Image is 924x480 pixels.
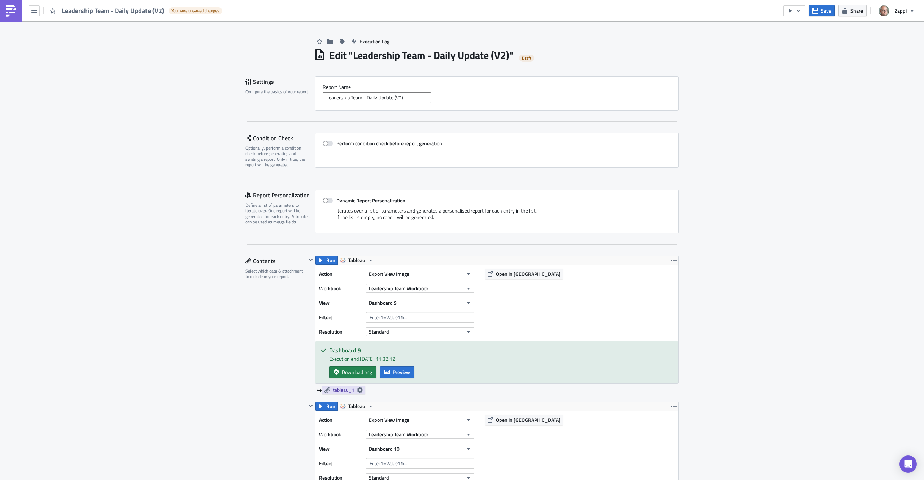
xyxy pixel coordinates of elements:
span: Zappi [895,7,907,14]
span: Leadership Team Workbook [369,284,429,292]
button: Open in [GEOGRAPHIC_DATA] [485,269,563,279]
button: Run [315,402,338,411]
button: Standard [366,327,474,336]
img: tableau_3 [3,35,31,40]
img: tableau_2 [3,27,31,33]
strong: Dynamic Report Personalization [336,197,405,204]
label: Report Nam﻿e [323,84,671,90]
button: Execution Log [348,36,393,47]
span: Save [821,7,831,14]
span: Execution Log [359,38,389,45]
label: Workbook [319,283,362,294]
label: View [319,297,362,308]
span: Preview [393,368,410,376]
div: Execution end: [DATE] 11:32:12 [329,355,673,363]
span: Open in [GEOGRAPHIC_DATA] [496,416,561,424]
span: Export View Image [369,416,409,424]
span: Please find your daily update below. [3,3,83,9]
button: Export View Image [366,416,474,424]
input: Filter1=Value1&... [366,458,474,469]
button: Open in [GEOGRAPHIC_DATA] [485,415,563,425]
span: Dashboard 9 [369,299,397,307]
button: Tableau [337,256,376,265]
h5: Dashboard 9 [329,347,673,353]
button: Save [809,5,835,16]
button: Share [838,5,867,16]
img: tableau_4 [3,43,31,48]
span: Export View Image [369,270,409,278]
div: Define a list of parameters to iterate over. One report will be generated for each entry. Attribu... [245,202,310,225]
span: Download png [342,368,372,376]
strong: Perform condition check before report generation [336,140,442,147]
div: Iterates over a list of parameters and generates a personalised report for each entry in the list... [323,207,671,226]
h1: Edit " Leadership Team - Daily Update (V2) " [329,49,514,62]
div: Condition Check [245,133,315,143]
span: Open in [GEOGRAPHIC_DATA] [496,270,561,278]
span: Leadership Team - Daily Update (V2) [62,7,165,15]
button: Preview [380,366,414,378]
label: Action [319,415,362,425]
button: Run [315,256,338,265]
img: tableau_6 [3,59,31,64]
input: Filter1=Value1&... [366,312,474,323]
span: Leadership Team Workbook [369,430,429,438]
label: Filters [319,458,362,469]
label: View [319,443,362,454]
button: Leadership Team Workbook [366,284,474,293]
label: Workbook [319,429,362,440]
img: tableau_5 [3,51,31,56]
div: Optionally, perform a condition check before generating and sending a report. Only if true, the r... [245,145,310,168]
button: Hide content [306,402,315,410]
div: Report Personalization [245,190,315,201]
button: Hide content [306,256,315,264]
a: Download png [329,366,376,378]
button: Tableau [337,402,376,411]
div: Contents [245,256,306,266]
button: Dashboard 9 [366,299,474,307]
a: HERE [63,11,77,17]
div: Settings [245,76,315,87]
label: Resolution [319,326,362,337]
a: tableau_1 [322,386,365,394]
span: Run [326,256,335,265]
img: Avatar [878,5,890,17]
span: Dashboard 10 [369,445,400,453]
button: Zappi [874,3,919,19]
span: tableau_1 [333,387,354,393]
span: Run [326,402,335,411]
button: Export View Image [366,270,474,278]
span: A link to the Dashboards is [3,11,77,17]
div: Open Intercom Messenger [899,455,917,473]
label: Filters [319,312,362,323]
img: PushMetrics [5,5,17,17]
span: Standard [369,328,389,335]
button: Dashboard 10 [366,445,474,453]
body: Rich Text Area. Press ALT-0 for help. [3,3,345,72]
div: Select which data & attachment to include in your report. [245,268,306,279]
img: tableau_1 [3,19,31,25]
div: Configure the basics of your report. [245,89,310,94]
label: Action [319,269,362,279]
button: Leadership Team Workbook [366,430,474,439]
span: Tableau [348,402,365,411]
span: Share [850,7,863,14]
span: Draft [522,55,531,61]
span: You have unsaved changes [171,8,219,14]
span: Tableau [348,256,365,265]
